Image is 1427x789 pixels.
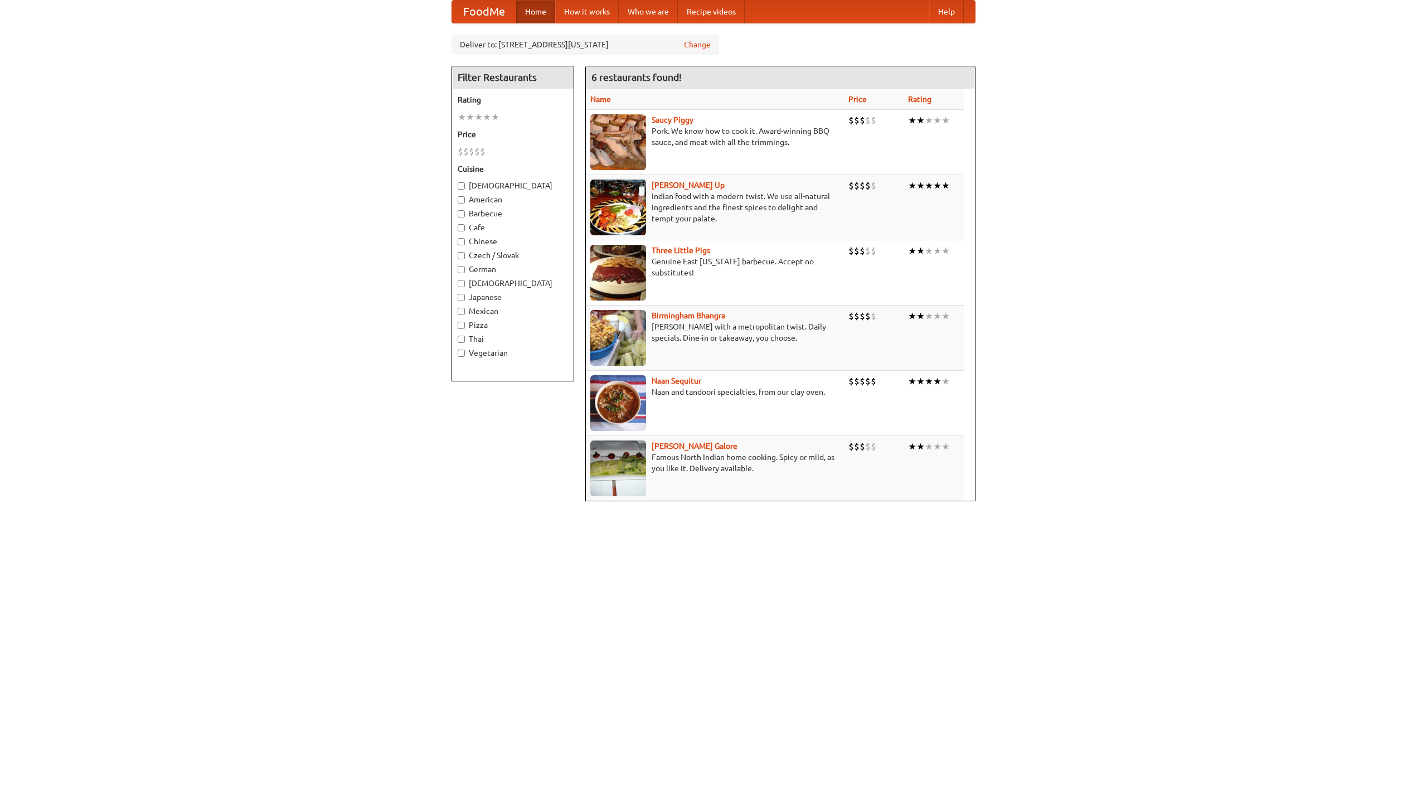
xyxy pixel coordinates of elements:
[463,146,469,158] li: $
[652,442,737,451] a: [PERSON_NAME] Galore
[590,321,839,343] p: [PERSON_NAME] with a metropolitan twist. Daily specials. Dine-in or takeaway, you choose.
[652,376,701,385] a: Naan Sequitur
[933,245,941,257] li: ★
[458,210,465,217] input: Barbecue
[458,129,568,140] h5: Price
[871,114,876,127] li: $
[865,245,871,257] li: $
[458,252,465,259] input: Czech / Slovak
[865,375,871,388] li: $
[871,375,876,388] li: $
[933,310,941,322] li: ★
[619,1,678,23] a: Who we are
[933,180,941,192] li: ★
[925,375,933,388] li: ★
[458,194,568,205] label: American
[916,114,925,127] li: ★
[469,146,474,158] li: $
[925,114,933,127] li: ★
[458,196,465,204] input: American
[871,245,876,257] li: $
[848,95,867,104] a: Price
[458,146,463,158] li: $
[860,180,865,192] li: $
[925,310,933,322] li: ★
[458,236,568,247] label: Chinese
[860,114,865,127] li: $
[908,95,931,104] a: Rating
[458,224,465,231] input: Cafe
[590,375,646,431] img: naansequitur.jpg
[458,294,465,301] input: Japanese
[590,256,839,278] p: Genuine East [US_STATE] barbecue. Accept no substitutes!
[555,1,619,23] a: How it works
[458,308,465,315] input: Mexican
[916,375,925,388] li: ★
[590,125,839,148] p: Pork. We know how to cook it. Award-winning BBQ sauce, and meat with all the trimmings.
[590,180,646,235] img: curryup.jpg
[933,114,941,127] li: ★
[933,441,941,453] li: ★
[466,111,474,123] li: ★
[452,1,516,23] a: FoodMe
[684,39,711,50] a: Change
[925,180,933,192] li: ★
[916,441,925,453] li: ★
[908,310,916,322] li: ★
[933,375,941,388] li: ★
[483,111,491,123] li: ★
[652,311,725,320] a: Birmingham Bhangra
[908,375,916,388] li: ★
[854,441,860,453] li: $
[458,264,568,275] label: German
[865,180,871,192] li: $
[916,310,925,322] li: ★
[925,441,933,453] li: ★
[908,114,916,127] li: ★
[848,375,854,388] li: $
[860,310,865,322] li: $
[860,441,865,453] li: $
[941,375,950,388] li: ★
[865,310,871,322] li: $
[458,208,568,219] label: Barbecue
[590,245,646,301] img: littlepigs.jpg
[652,246,710,255] a: Three Little Pigs
[458,306,568,317] label: Mexican
[848,245,854,257] li: $
[458,266,465,273] input: German
[854,245,860,257] li: $
[941,441,950,453] li: ★
[591,72,682,83] ng-pluralize: 6 restaurants found!
[458,292,568,303] label: Japanese
[908,441,916,453] li: ★
[458,350,465,357] input: Vegetarian
[871,180,876,192] li: $
[458,238,465,245] input: Chinese
[458,180,568,191] label: [DEMOGRAPHIC_DATA]
[871,310,876,322] li: $
[458,320,568,331] label: Pizza
[925,245,933,257] li: ★
[854,375,860,388] li: $
[458,250,568,261] label: Czech / Slovak
[590,386,839,398] p: Naan and tandoori specialties, from our clay oven.
[941,245,950,257] li: ★
[848,114,854,127] li: $
[458,347,568,359] label: Vegetarian
[854,180,860,192] li: $
[865,441,871,453] li: $
[652,115,693,124] a: Saucy Piggy
[452,35,719,55] div: Deliver to: [STREET_ADDRESS][US_STATE]
[474,111,483,123] li: ★
[916,180,925,192] li: ★
[854,114,860,127] li: $
[652,181,725,190] a: [PERSON_NAME] Up
[590,191,839,224] p: Indian food with a modern twist. We use all-natural ingredients and the finest spices to delight ...
[854,310,860,322] li: $
[908,245,916,257] li: ★
[929,1,964,23] a: Help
